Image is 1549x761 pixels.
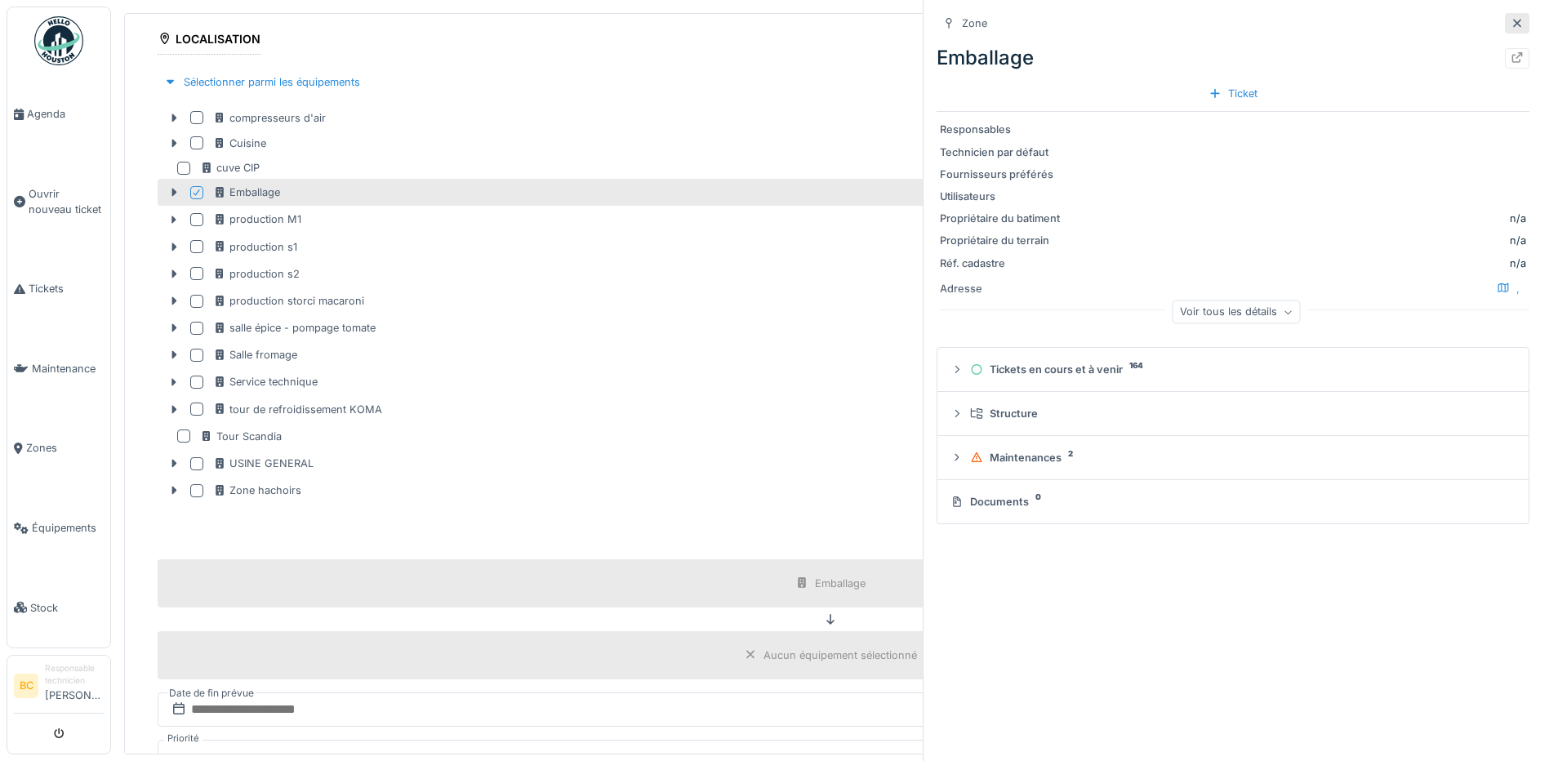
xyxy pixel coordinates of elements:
div: Cuisine [213,136,266,151]
div: Zone [962,16,987,31]
div: Propriétaire du terrain [940,233,1066,248]
div: Sélectionner parmi les équipements [158,71,367,93]
a: Équipements [7,488,110,568]
div: Tickets en cours et à venir [970,362,1509,377]
div: n/a [1073,233,1526,248]
div: salle épice - pompage tomate [213,320,376,336]
div: , [1490,278,1526,300]
div: Adresse [940,281,1066,296]
div: Tour Scandia [200,429,282,444]
div: Service technique [213,374,318,389]
span: Zones [26,440,104,456]
a: Ouvrir nouveau ticket [7,154,110,250]
div: Technicien par défaut [940,145,1066,160]
label: Date de fin prévue [167,684,256,702]
div: compresseurs d'air [213,110,326,126]
div: n/a [1510,211,1526,226]
div: Documents [950,494,1509,510]
span: Stock [30,600,104,616]
span: Maintenance [32,361,104,376]
span: Tickets [29,281,104,296]
a: Maintenance [7,329,110,409]
div: Salle fromage [213,347,297,363]
div: Emballage [815,576,866,591]
div: Voir tous les détails [1173,300,1301,324]
div: Fournisseurs préférés [940,167,1066,182]
div: n/a [1073,256,1526,271]
summary: Maintenances2 [944,443,1522,473]
div: USINE GENERAL [213,456,314,471]
div: Structure [970,406,1509,421]
div: Maintenances [970,450,1509,465]
div: production s1 [213,239,297,255]
a: Agenda [7,74,110,154]
div: production M1 [213,211,301,227]
div: production storci macaroni [213,293,364,309]
div: cuve CIP [200,160,260,176]
div: Ticket [1202,82,1264,105]
div: Aucun équipement sélectionné [763,648,917,663]
span: Agenda [27,106,104,122]
div: Localisation [158,27,260,55]
summary: Tickets en cours et à venir164 [944,354,1522,385]
a: Zones [7,408,110,488]
li: BC [14,674,38,698]
a: BC Responsable technicien[PERSON_NAME] [14,662,104,714]
span: Équipements [32,520,104,536]
a: Stock [7,567,110,648]
div: Emballage [213,185,280,200]
div: Réf. cadastre [940,256,1066,271]
a: Tickets [7,249,110,329]
img: Badge_color-CXgf-gQk.svg [34,16,83,65]
div: Emballage [937,43,1529,73]
summary: Structure [944,398,1522,429]
div: tour de refroidissement KOMA [213,402,382,417]
div: Responsable technicien [45,662,104,688]
div: production s2 [213,266,300,282]
span: Ouvrir nouveau ticket [29,186,104,217]
div: Responsables [940,122,1066,137]
li: [PERSON_NAME] [45,662,104,710]
div: Propriétaire du batiment [940,211,1066,226]
label: Priorité [164,732,203,745]
div: Utilisateurs [940,189,1066,204]
div: Zone hachoirs [213,483,301,498]
summary: Documents0 [944,487,1522,517]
